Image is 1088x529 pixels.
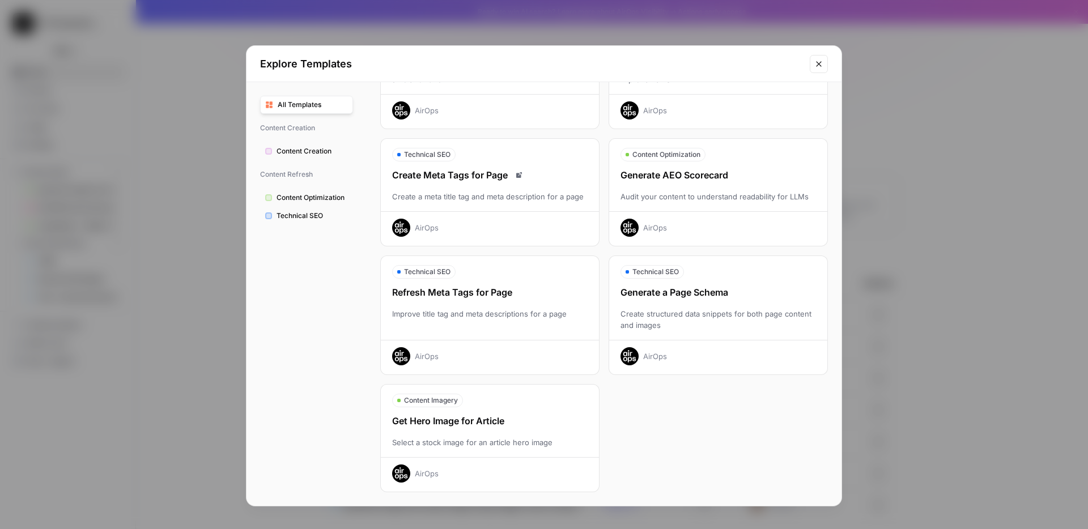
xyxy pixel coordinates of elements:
[609,255,828,375] button: Technical SEOGenerate a Page SchemaCreate structured data snippets for both page content and imag...
[260,189,353,207] button: Content Optimization
[380,255,600,375] button: Technical SEORefresh Meta Tags for PageImprove title tag and meta descriptions for a pageAirOps
[381,191,599,202] div: Create a meta title tag and meta description for a page
[277,193,348,203] span: Content Optimization
[260,118,353,138] span: Content Creation
[381,168,599,182] div: Create Meta Tags for Page
[512,168,526,182] a: Read docs
[632,267,679,277] span: Technical SEO
[277,211,348,221] span: Technical SEO
[643,222,667,233] div: AirOps
[404,150,450,160] span: Technical SEO
[380,384,600,492] button: Content ImageryGet Hero Image for ArticleSelect a stock image for an article hero imageAirOps
[810,55,828,73] button: Close modal
[632,150,700,160] span: Content Optimization
[260,165,353,184] span: Content Refresh
[381,285,599,299] div: Refresh Meta Tags for Page
[404,395,458,406] span: Content Imagery
[260,207,353,225] button: Technical SEO
[643,105,667,116] div: AirOps
[415,468,439,479] div: AirOps
[380,138,600,246] button: Technical SEOCreate Meta Tags for PageRead docsCreate a meta title tag and meta description for a...
[277,146,348,156] span: Content Creation
[609,191,827,202] div: Audit your content to understand readability for LLMs
[381,437,599,448] div: Select a stock image for an article hero image
[278,100,348,110] span: All Templates
[260,96,353,114] button: All Templates
[415,105,439,116] div: AirOps
[404,267,450,277] span: Technical SEO
[609,308,827,331] div: Create structured data snippets for both page content and images
[260,142,353,160] button: Content Creation
[260,56,803,72] h2: Explore Templates
[609,285,827,299] div: Generate a Page Schema
[609,168,827,182] div: Generate AEO Scorecard
[643,351,667,362] div: AirOps
[381,308,599,331] div: Improve title tag and meta descriptions for a page
[381,414,599,428] div: Get Hero Image for Article
[415,222,439,233] div: AirOps
[609,138,828,246] button: Content OptimizationGenerate AEO ScorecardAudit your content to understand readability for LLMsAi...
[415,351,439,362] div: AirOps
